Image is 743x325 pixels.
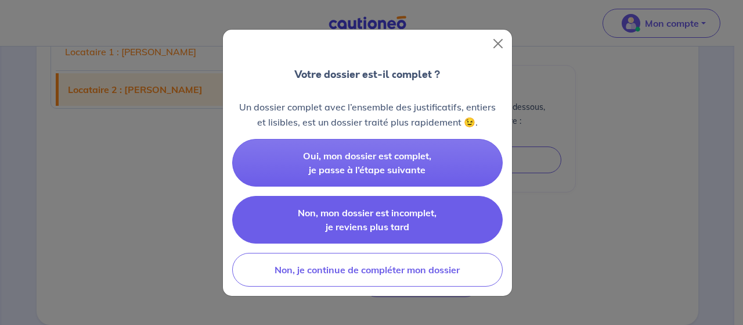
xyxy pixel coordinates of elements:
[294,67,440,82] p: Votre dossier est-il complet ?
[232,253,503,287] button: Non, je continue de compléter mon dossier
[232,139,503,187] button: Oui, mon dossier est complet, je passe à l’étape suivante
[232,196,503,244] button: Non, mon dossier est incomplet, je reviens plus tard
[489,34,507,53] button: Close
[298,207,437,233] span: Non, mon dossier est incomplet, je reviens plus tard
[303,150,431,176] span: Oui, mon dossier est complet, je passe à l’étape suivante
[232,99,503,130] p: Un dossier complet avec l’ensemble des justificatifs, entiers et lisibles, est un dossier traité ...
[275,264,460,276] span: Non, je continue de compléter mon dossier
